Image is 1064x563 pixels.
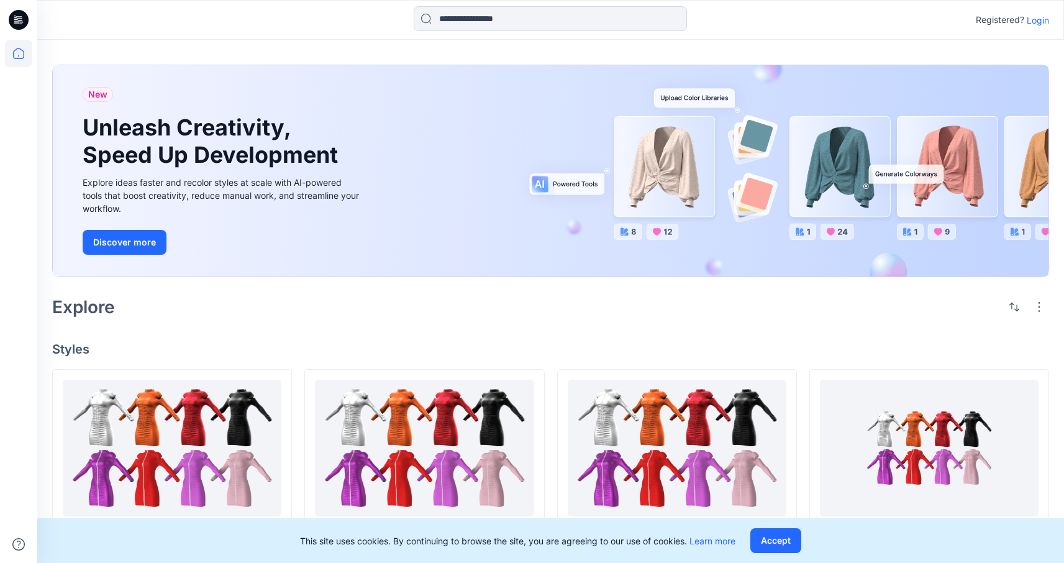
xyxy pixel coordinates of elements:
[83,176,362,215] div: Explore ideas faster and recolor styles at scale with AI-powered tools that boost creativity, red...
[568,380,786,516] a: Automation
[52,342,1049,357] h4: Styles
[83,230,166,255] button: Discover more
[52,297,115,317] h2: Explore
[88,87,107,102] span: New
[83,230,362,255] a: Discover more
[750,528,801,553] button: Accept
[689,536,735,546] a: Learn more
[976,12,1024,27] p: Registered?
[83,114,343,168] h1: Unleash Creativity, Speed Up Development
[1027,14,1049,27] p: Login
[63,380,281,516] a: Automation
[315,380,534,516] a: Automation
[820,380,1039,516] a: Automation
[300,534,735,547] p: This site uses cookies. By continuing to browse the site, you are agreeing to our use of cookies.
